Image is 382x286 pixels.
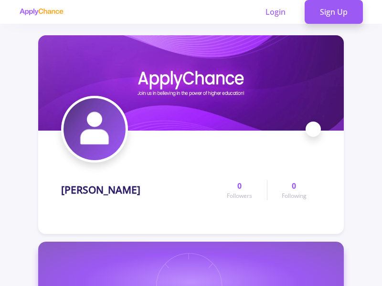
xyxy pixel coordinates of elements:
h1: [PERSON_NAME] [61,184,140,196]
a: 0Followers [212,180,266,200]
span: Following [282,192,307,200]
img: vahid rasaeecover image [38,35,344,131]
span: Followers [227,192,252,200]
span: 0 [292,180,296,192]
span: 0 [237,180,242,192]
img: applychance logo text only [19,8,64,16]
img: vahid rasaeeavatar [64,98,126,160]
a: 0Following [267,180,321,200]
